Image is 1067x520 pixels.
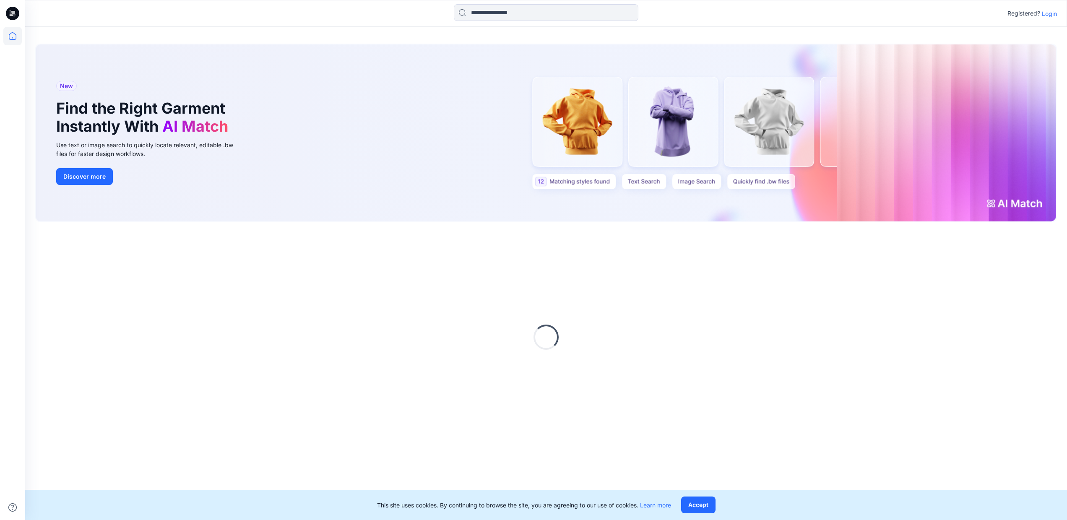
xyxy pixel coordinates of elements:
[60,81,73,91] span: New
[56,168,113,185] button: Discover more
[377,501,671,510] p: This site uses cookies. By continuing to browse the site, you are agreeing to our use of cookies.
[56,140,245,158] div: Use text or image search to quickly locate relevant, editable .bw files for faster design workflows.
[1007,8,1040,18] p: Registered?
[56,99,232,135] h1: Find the Right Garment Instantly With
[1042,9,1057,18] p: Login
[162,117,228,135] span: AI Match
[681,497,716,513] button: Accept
[640,502,671,509] a: Learn more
